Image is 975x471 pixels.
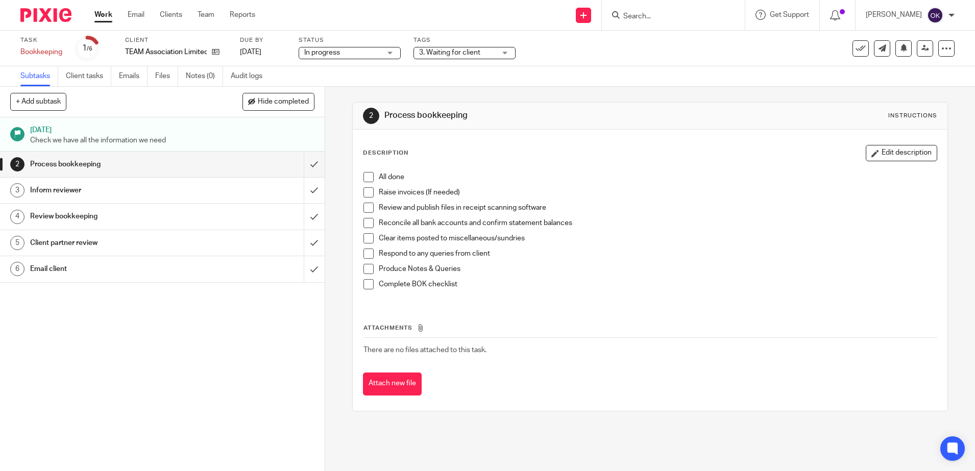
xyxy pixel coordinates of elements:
div: Instructions [888,112,937,120]
a: Files [155,66,178,86]
div: 4 [10,210,25,224]
p: Reconcile all bank accounts and confirm statement balances [379,218,937,228]
div: 2 [363,108,379,124]
div: 5 [10,236,25,250]
span: 3. Waiting for client [419,49,480,56]
button: Edit description [866,145,937,161]
label: Client [125,36,227,44]
a: Emails [119,66,148,86]
input: Search [622,12,714,21]
h1: Inform reviewer [30,183,206,198]
h1: Email client [30,261,206,277]
button: Attach new file [363,373,422,395]
a: Audit logs [231,66,270,86]
div: 6 [10,262,25,276]
p: Check we have all the information we need [30,135,314,145]
div: 1 [82,42,92,54]
p: Respond to any queries from client [379,249,937,259]
img: Pixie [20,8,71,22]
small: /6 [87,46,92,52]
span: In progress [304,49,340,56]
a: Team [198,10,214,20]
div: 3 [10,183,25,197]
span: Attachments [363,325,412,331]
label: Task [20,36,62,44]
p: All done [379,172,937,182]
button: Hide completed [242,93,314,110]
span: Hide completed [258,98,309,106]
h1: Process bookkeeping [30,157,206,172]
div: Bookkeeping [20,47,62,57]
p: Clear items posted to miscellaneous/sundries [379,233,937,243]
span: There are no files attached to this task. [363,346,486,354]
h1: Process bookkeeping [384,110,672,121]
button: + Add subtask [10,93,66,110]
p: Complete BOK checklist [379,279,937,289]
h1: Review bookkeeping [30,209,206,224]
a: Work [94,10,112,20]
p: Raise invoices (If needed) [379,187,937,197]
h1: Client partner review [30,235,206,251]
a: Email [128,10,144,20]
a: Client tasks [66,66,111,86]
p: Description [363,149,408,157]
p: Produce Notes & Queries [379,264,937,274]
p: TEAM Association Limited [125,47,207,57]
a: Notes (0) [186,66,223,86]
p: [PERSON_NAME] [866,10,922,20]
a: Clients [160,10,182,20]
img: svg%3E [927,7,943,23]
label: Status [299,36,401,44]
div: 2 [10,157,25,171]
label: Tags [413,36,516,44]
a: Reports [230,10,255,20]
a: Subtasks [20,66,58,86]
p: Review and publish files in receipt scanning software [379,203,937,213]
h1: [DATE] [30,122,314,135]
label: Due by [240,36,286,44]
span: [DATE] [240,48,261,56]
span: Get Support [770,11,809,18]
